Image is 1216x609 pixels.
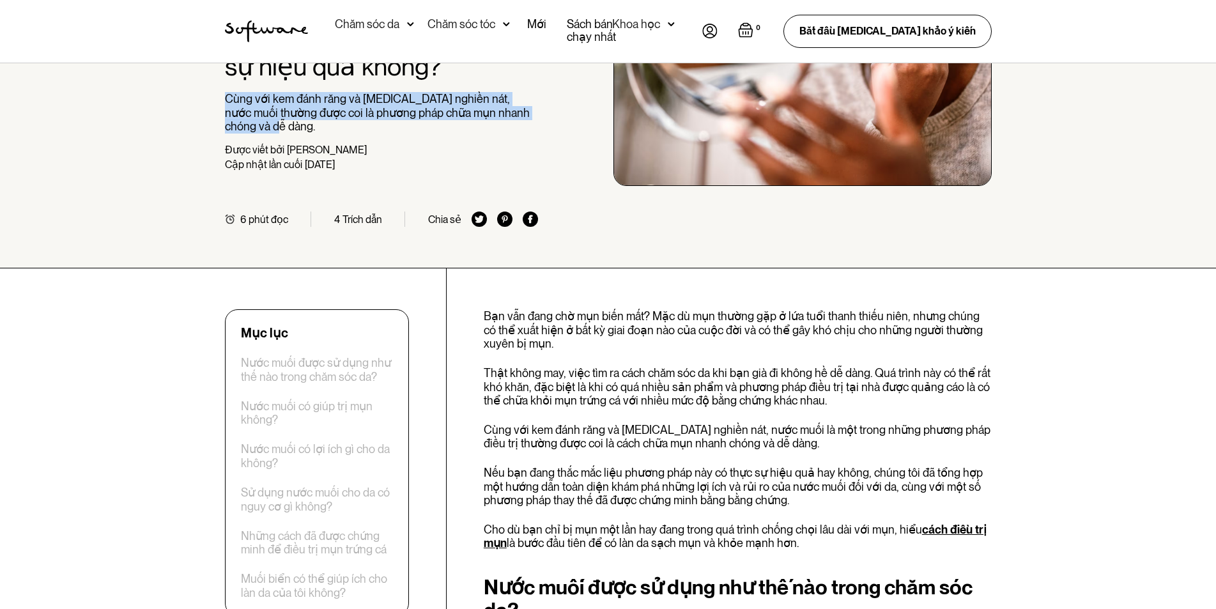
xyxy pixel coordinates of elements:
[241,529,387,557] font: Những cách đã được chứng minh để điều trị mụn trứng cá
[225,158,302,171] font: Cập nhật lần cuối
[484,466,983,507] font: Nếu bạn đang thắc mắc liệu phương pháp này có thực sự hiệu quả hay không, chúng tôi đã tổng hợp m...
[241,356,393,383] a: Nước muối được sử dụng như thế nào trong chăm sóc da?
[472,212,487,227] img: biểu tượng Twitter
[241,442,393,470] a: Nước muối có lợi ích gì cho da không?
[523,212,538,227] img: biểu tượng facebook
[241,325,288,341] font: Mục lục
[241,529,393,557] a: Những cách đã được chứng minh để điều trị mụn trứng cá
[249,213,288,226] font: phút đọc
[612,17,660,31] font: Khoa học
[497,212,512,227] img: biểu tượng Pinterest
[287,144,367,156] font: [PERSON_NAME]
[484,523,987,550] a: cách điều trị mụn
[567,17,616,43] font: Sách bán chạy nhất
[335,17,399,31] font: Chăm sóc da
[225,20,308,42] a: trang chủ
[799,25,976,37] font: Bắt đầu [MEDICAL_DATA] khảo ý kiến
[225,20,308,42] img: Logo phần mềm
[225,144,284,156] font: Được viết bởi
[241,486,390,513] font: Sử dụng nước muối cho da có nguy cơ gì không?
[484,309,983,350] font: Bạn vẫn đang chờ mụn biến mất? Mặc dù mụn thường gặp ở lứa tuổi thanh thiếu niên, nhưng chúng có ...
[484,366,990,407] font: Thật không may, việc tìm ra cách chăm sóc da khi bạn già đi không hề dễ dàng. Quá trình này có th...
[334,213,340,226] font: 4
[484,423,990,451] font: Cùng với kem đánh răng và [MEDICAL_DATA] nghiền nát, nước muối là một trong những phương pháp điề...
[756,24,760,32] font: 0
[241,399,393,427] a: Nước muối có giúp trị mụn không?
[241,486,393,513] a: Sử dụng nước muối cho da có nguy cơ gì không?
[738,22,763,40] a: Mở giỏ hàng trống
[225,92,530,133] font: Cùng với kem đánh răng và [MEDICAL_DATA] nghiền nát, nước muối thường được coi là phương pháp chữ...
[427,17,495,31] font: Chăm sóc tóc
[484,523,922,536] font: Cho dù bạn chỉ bị mụn một lần hay đang trong quá trình chống chọi lâu dài với mụn, hiểu
[241,356,391,383] font: Nước muối được sử dụng như thế nào trong chăm sóc da?
[783,15,992,47] a: Bắt đầu [MEDICAL_DATA] khảo ý kiến
[342,213,382,226] font: Trích dẫn
[527,17,546,31] font: Mới
[241,442,390,470] font: Nước muối có lợi ích gì cho da không?
[241,399,373,427] font: Nước muối có giúp trị mụn không?
[241,572,393,599] a: Muối biển có thể giúp ích cho làn da của tôi không?
[507,536,799,550] font: là bước đầu tiên để có làn da sạch mụn và khỏe mạnh hơn.
[240,213,246,226] font: 6
[668,18,675,31] img: mũi tên xuống
[503,18,510,31] img: mũi tên xuống
[407,18,414,31] img: mũi tên xuống
[428,213,461,226] font: Chia sẻ
[241,572,387,599] font: Muối biển có thể giúp ích cho làn da của tôi không?
[305,158,335,171] font: [DATE]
